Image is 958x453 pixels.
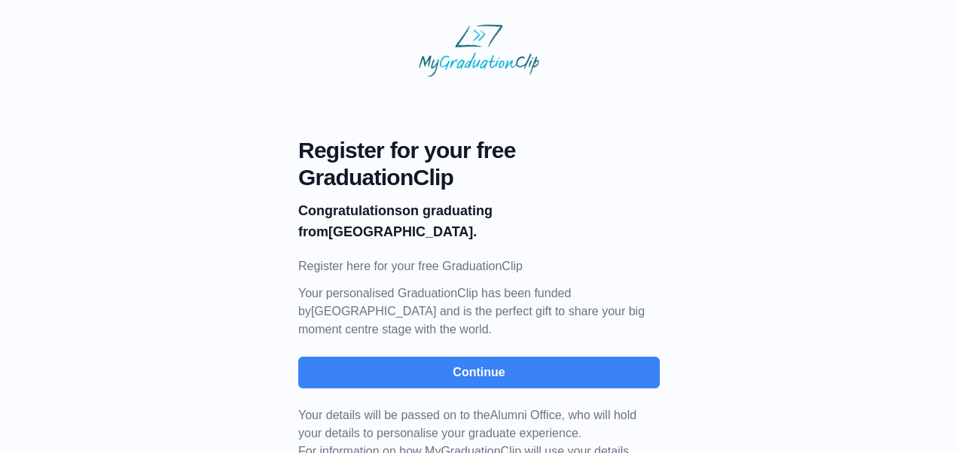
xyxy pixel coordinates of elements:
p: Your personalised GraduationClip has been funded by [GEOGRAPHIC_DATA] and is the perfect gift to ... [298,284,660,339]
span: Your details will be passed on to the , who will hold your details to personalise your graduate e... [298,409,636,439]
span: Alumni Office [490,409,562,421]
button: Continue [298,357,660,388]
p: Register here for your free GraduationClip [298,257,660,275]
span: GraduationClip [298,164,660,191]
b: Congratulations [298,203,402,218]
p: on graduating from [GEOGRAPHIC_DATA]. [298,200,660,242]
img: MyGraduationClip [419,24,539,77]
span: Register for your free [298,137,660,164]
